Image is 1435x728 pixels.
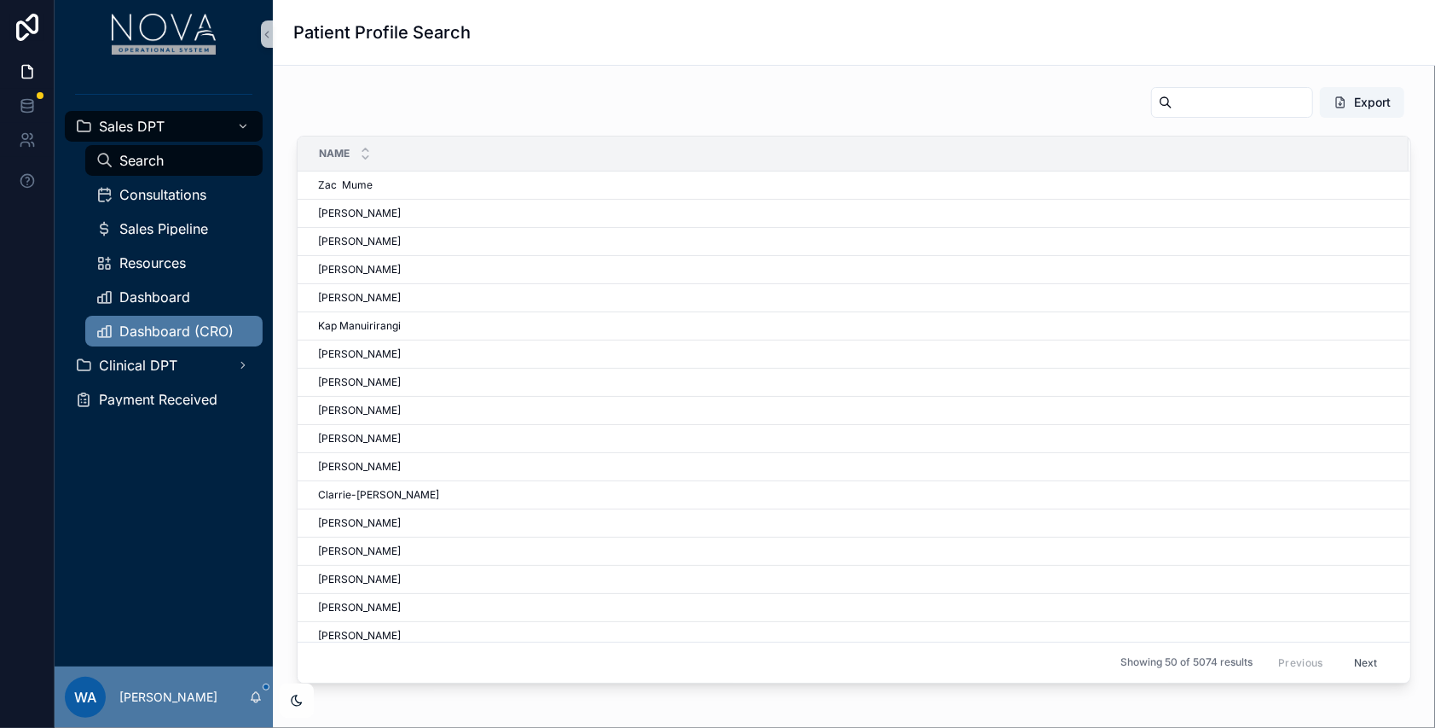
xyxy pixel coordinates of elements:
[318,347,401,361] span: [PERSON_NAME]
[318,432,1388,446] a: [PERSON_NAME]
[318,432,401,446] span: [PERSON_NAME]
[318,319,401,333] span: Kap Manuirirangi
[318,207,1388,220] a: [PERSON_NAME]
[1320,87,1404,118] button: Export
[112,14,217,55] img: App logo
[65,111,263,142] a: Sales DPT
[85,213,263,244] a: Sales Pipeline
[293,20,471,44] h1: Patient Profile Search
[119,324,234,338] span: Dashboard (CRO)
[318,319,1388,333] a: Kap Manuirirangi
[318,347,1388,361] a: [PERSON_NAME]
[318,291,1388,305] a: [PERSON_NAME]
[319,147,350,160] span: Name
[85,248,263,278] a: Resources
[119,256,186,270] span: Resources
[318,488,439,502] span: Clarrie-[PERSON_NAME]
[1342,649,1390,676] button: Next
[318,573,401,586] span: [PERSON_NAME]
[74,687,96,708] span: WA
[318,235,1388,248] a: [PERSON_NAME]
[119,290,190,304] span: Dashboard
[318,629,1388,643] a: [PERSON_NAME]
[99,119,165,133] span: Sales DPT
[318,545,401,558] span: [PERSON_NAME]
[1120,655,1253,669] span: Showing 50 of 5074 results
[85,282,263,312] a: Dashboard
[318,207,401,220] span: [PERSON_NAME]
[318,263,401,277] span: [PERSON_NAME]
[119,154,164,167] span: Search
[318,573,1388,586] a: [PERSON_NAME]
[318,516,1388,530] a: [PERSON_NAME]
[318,291,401,305] span: [PERSON_NAME]
[85,179,263,210] a: Consultations
[55,68,273,437] div: scrollable content
[99,393,217,406] span: Payment Received
[99,358,177,372] span: Clinical DPT
[318,404,1388,417] a: [PERSON_NAME]
[318,404,401,417] span: [PERSON_NAME]
[318,516,401,530] span: [PERSON_NAME]
[65,384,263,415] a: Payment Received
[119,188,206,201] span: Consultations
[318,629,401,643] span: [PERSON_NAME]
[318,235,401,248] span: [PERSON_NAME]
[318,460,401,474] span: [PERSON_NAME]
[65,350,263,381] a: Clinical DPT
[318,376,401,389] span: [PERSON_NAME]
[318,178,1388,192] a: Zac Mume
[318,601,401,614] span: [PERSON_NAME]
[318,376,1388,389] a: [PERSON_NAME]
[318,488,1388,502] a: Clarrie-[PERSON_NAME]
[85,145,263,176] a: Search
[119,222,208,236] span: Sales Pipeline
[318,178,373,192] span: Zac Mume
[318,460,1388,474] a: [PERSON_NAME]
[318,545,1388,558] a: [PERSON_NAME]
[318,601,1388,614] a: [PERSON_NAME]
[318,263,1388,277] a: [PERSON_NAME]
[85,316,263,347] a: Dashboard (CRO)
[119,689,217,706] p: [PERSON_NAME]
